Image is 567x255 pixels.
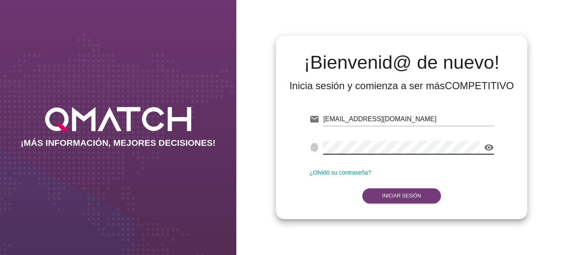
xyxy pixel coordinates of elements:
[309,169,371,176] a: ¿Olvidó su contraseña?
[289,79,514,92] div: Inicia sesión y comienza a ser más
[484,142,494,152] i: visibility
[309,114,319,124] i: email
[323,112,494,126] input: E-mail
[21,138,216,148] h2: ¡MÁS INFORMACIÓN, MEJORES DECISIONES!
[362,188,441,203] button: Iniciar Sesión
[445,80,514,91] strong: COMPETITIVO
[309,142,319,152] i: fingerprint
[382,193,421,199] strong: Iniciar Sesión
[289,52,514,72] h2: ¡Bienvenid@ de nuevo!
